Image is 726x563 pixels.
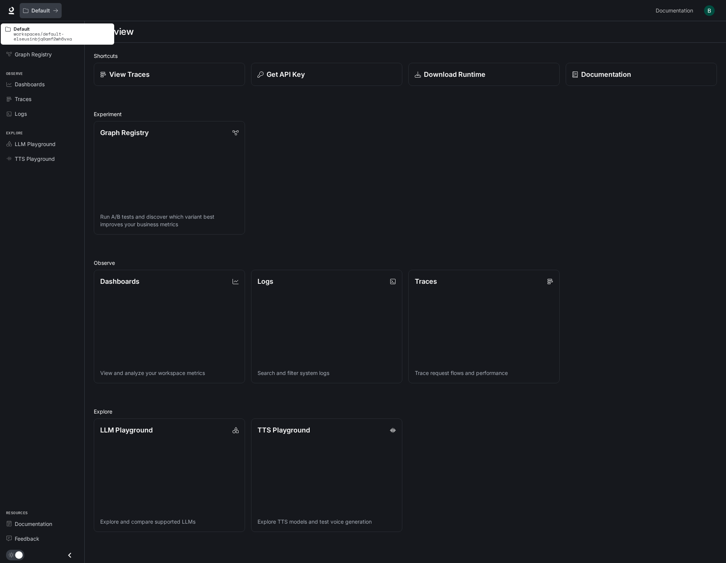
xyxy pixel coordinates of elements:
[3,92,81,106] a: Traces
[94,407,717,415] h2: Explore
[258,518,396,526] p: Explore TTS models and test voice generation
[704,5,715,16] img: User avatar
[415,276,437,286] p: Traces
[258,425,310,435] p: TTS Playground
[94,418,245,532] a: LLM PlaygroundExplore and compare supported LLMs
[656,6,693,16] span: Documentation
[14,26,110,31] p: Default
[100,425,153,435] p: LLM Playground
[424,69,486,79] p: Download Runtime
[267,69,305,79] p: Get API Key
[258,276,273,286] p: Logs
[94,121,245,235] a: Graph RegistryRun A/B tests and discover which variant best improves your business metrics
[3,78,81,91] a: Dashboards
[61,547,78,563] button: Close drawer
[94,63,245,86] a: View Traces
[100,276,140,286] p: Dashboards
[15,80,45,88] span: Dashboards
[100,369,239,377] p: View and analyze your workspace metrics
[14,31,110,41] p: workspaces/default-elseusinbjq0amf2wh6vxa
[15,551,23,559] span: Dark mode toggle
[3,107,81,120] a: Logs
[581,69,631,79] p: Documentation
[702,3,717,18] button: User avatar
[251,63,402,86] button: Get API Key
[31,8,50,14] p: Default
[408,63,560,86] a: Download Runtime
[94,259,717,267] h2: Observe
[15,520,52,528] span: Documentation
[408,270,560,383] a: TracesTrace request flows and performance
[3,48,81,61] a: Graph Registry
[3,137,81,151] a: LLM Playground
[109,69,150,79] p: View Traces
[15,110,27,118] span: Logs
[94,52,717,60] h2: Shortcuts
[3,152,81,165] a: TTS Playground
[566,63,717,86] a: Documentation
[258,369,396,377] p: Search and filter system logs
[3,532,81,545] a: Feedback
[15,155,55,163] span: TTS Playground
[415,369,553,377] p: Trace request flows and performance
[15,535,39,543] span: Feedback
[653,3,699,18] a: Documentation
[100,128,149,138] p: Graph Registry
[94,270,245,383] a: DashboardsView and analyze your workspace metrics
[3,517,81,530] a: Documentation
[15,50,52,58] span: Graph Registry
[15,140,56,148] span: LLM Playground
[100,518,239,526] p: Explore and compare supported LLMs
[20,3,62,18] button: All workspaces
[251,418,402,532] a: TTS PlaygroundExplore TTS models and test voice generation
[15,95,31,103] span: Traces
[94,110,717,118] h2: Experiment
[100,213,239,228] p: Run A/B tests and discover which variant best improves your business metrics
[251,270,402,383] a: LogsSearch and filter system logs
